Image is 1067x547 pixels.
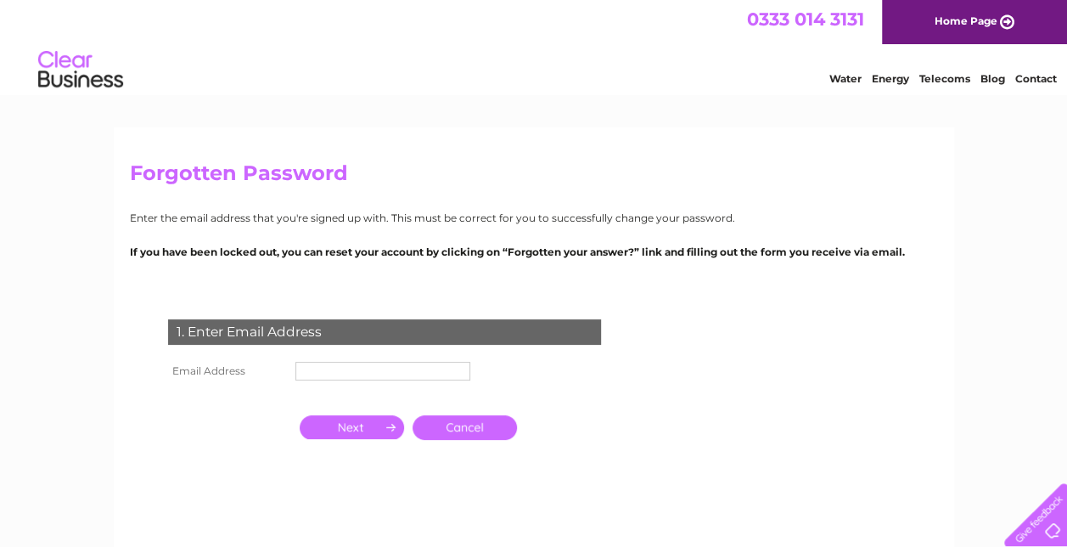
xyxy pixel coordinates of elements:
a: Contact [1015,72,1057,85]
th: Email Address [164,358,291,385]
a: Energy [872,72,909,85]
div: Clear Business is a trading name of Verastar Limited (registered in [GEOGRAPHIC_DATA] No. 3667643... [133,9,935,82]
div: 1. Enter Email Address [168,319,601,345]
a: Telecoms [919,72,970,85]
a: 0333 014 3131 [747,8,864,30]
a: Blog [980,72,1005,85]
img: logo.png [37,44,124,96]
a: Water [829,72,862,85]
a: Cancel [413,415,517,440]
p: If you have been locked out, you can reset your account by clicking on “Forgotten your answer?” l... [130,244,938,260]
p: Enter the email address that you're signed up with. This must be correct for you to successfully ... [130,210,938,226]
h2: Forgotten Password [130,161,938,194]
